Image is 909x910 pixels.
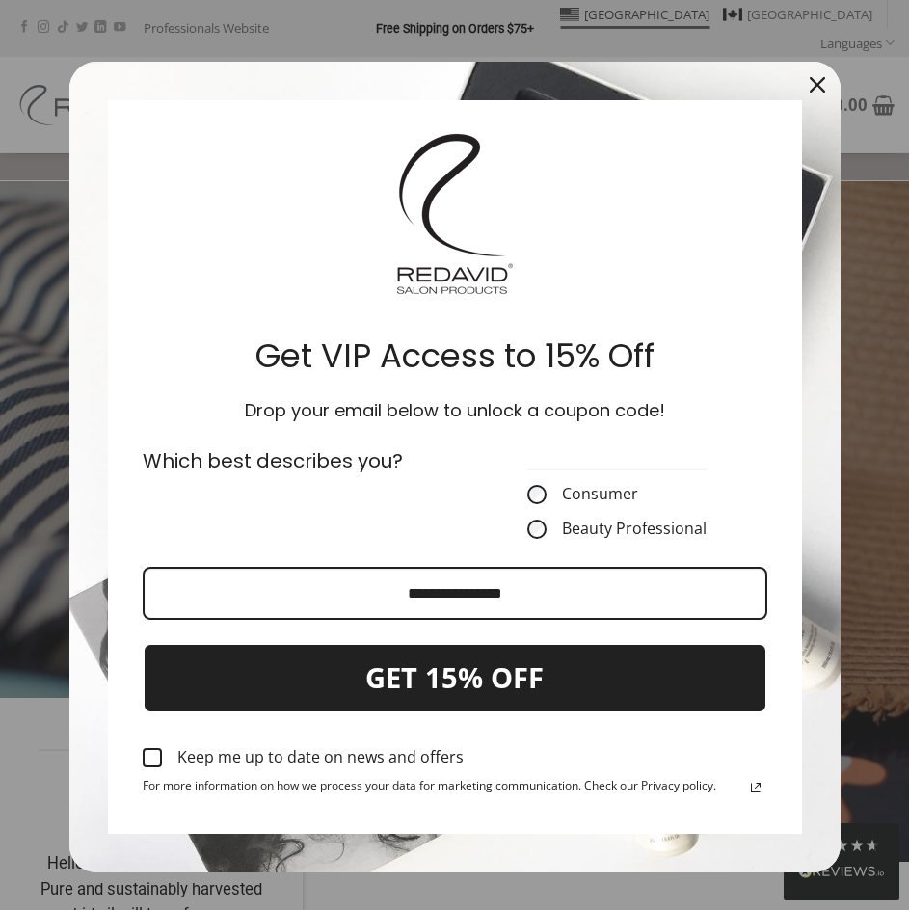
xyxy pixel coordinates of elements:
[744,776,767,799] a: Read our Privacy Policy
[143,779,716,799] span: For more information on how we process your data for marketing communication. Check our Privacy p...
[177,748,464,766] div: Keep me up to date on news and offers
[527,485,707,504] label: Consumer
[527,485,547,504] input: Consumer
[143,567,767,620] input: Email field
[810,77,825,93] svg: close icon
[527,520,547,539] input: Beauty Professional
[143,643,767,713] button: GET 15% OFF
[527,446,707,539] fieldset: CustomerType
[139,400,771,422] h3: Drop your email below to unlock a coupon code!
[139,335,771,377] h2: Get VIP Access to 15% Off
[143,446,443,475] p: Which best describes you?
[744,776,767,799] svg: link icon
[794,62,841,108] button: Close
[527,520,707,539] label: Beauty Professional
